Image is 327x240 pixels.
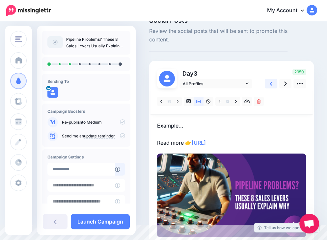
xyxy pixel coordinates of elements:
span: 2950 [292,69,306,75]
img: Missinglettr [6,5,51,16]
a: All Profiles [179,79,252,88]
p: to Medium [62,119,125,125]
img: user_default_image.png [159,71,175,86]
img: user_default_image.png [47,87,58,98]
span: All Profiles [183,80,244,87]
h4: Sending To [47,79,125,84]
img: article-default-image-icon.png [47,36,63,48]
a: Open chat [299,214,319,233]
h4: Campaign Settings [47,155,125,159]
a: Tell us how we can improve [254,223,319,232]
span: 3 [194,70,197,77]
a: update reminder [84,133,115,139]
img: DP8GPAFUWKN0QTWE2YMJ6AN345WF091C.png [157,154,306,237]
h4: Campaign Boosters [47,109,125,114]
span: Social Posts [149,17,287,24]
p: Pipeline Problems? These 8 Sales Levers Usually Explain Why [66,36,125,49]
a: [URL] [192,139,206,146]
a: Re-publish [62,120,82,125]
span: Review the social posts that will be sent to promote this content. [149,27,287,44]
img: menu.png [15,36,22,42]
p: Day [179,69,253,78]
p: Example... Read more 👉 [157,121,306,147]
p: Send me an [62,133,125,139]
a: My Account [260,3,317,19]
